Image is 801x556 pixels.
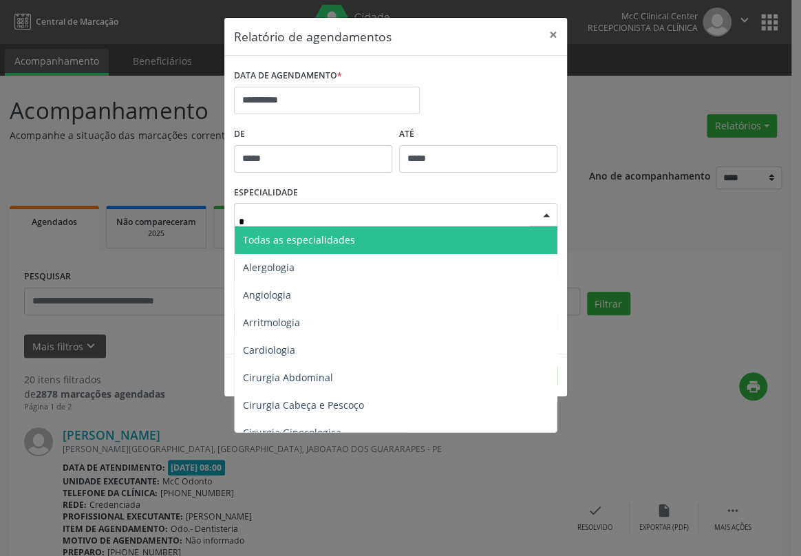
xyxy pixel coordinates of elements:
[243,316,300,329] span: Arritmologia
[243,233,355,246] span: Todas as especialidades
[243,288,291,301] span: Angiologia
[243,261,295,274] span: Alergologia
[234,28,392,45] h5: Relatório de agendamentos
[234,65,342,87] label: DATA DE AGENDAMENTO
[243,398,364,411] span: Cirurgia Cabeça e Pescoço
[234,124,392,145] label: De
[399,124,557,145] label: ATÉ
[540,18,567,52] button: Close
[243,371,333,384] span: Cirurgia Abdominal
[243,343,295,356] span: Cardiologia
[243,426,341,439] span: Cirurgia Ginecologica
[234,182,298,204] label: ESPECIALIDADE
